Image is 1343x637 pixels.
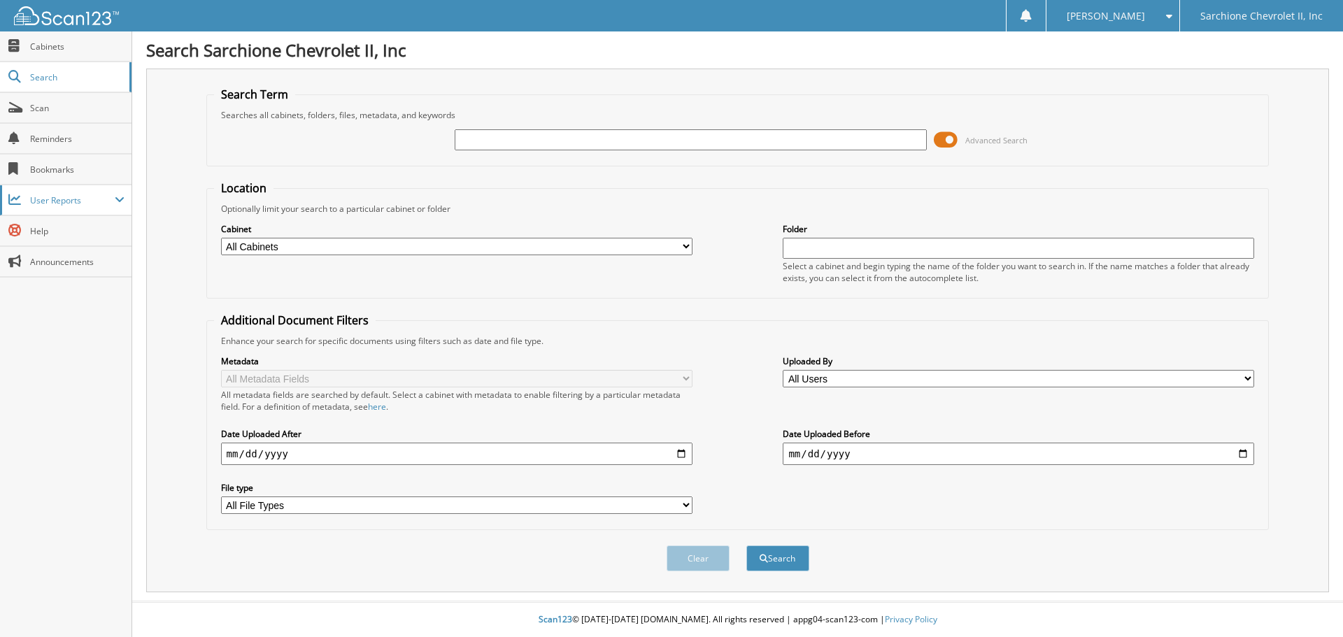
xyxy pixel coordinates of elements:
span: Scan123 [539,613,572,625]
a: Privacy Policy [885,613,937,625]
label: Date Uploaded Before [783,428,1254,440]
a: here [368,401,386,413]
div: Select a cabinet and begin typing the name of the folder you want to search in. If the name match... [783,260,1254,284]
h1: Search Sarchione Chevrolet II, Inc [146,38,1329,62]
span: Announcements [30,256,125,268]
button: Clear [667,545,730,571]
span: Reminders [30,133,125,145]
label: Uploaded By [783,355,1254,367]
span: Scan [30,102,125,114]
span: User Reports [30,194,115,206]
span: [PERSON_NAME] [1067,12,1145,20]
div: © [DATE]-[DATE] [DOMAIN_NAME]. All rights reserved | appg04-scan123-com | [132,603,1343,637]
label: Metadata [221,355,692,367]
label: Cabinet [221,223,692,235]
input: end [783,443,1254,465]
div: Searches all cabinets, folders, files, metadata, and keywords [214,109,1262,121]
input: start [221,443,692,465]
span: Bookmarks [30,164,125,176]
div: Optionally limit your search to a particular cabinet or folder [214,203,1262,215]
div: All metadata fields are searched by default. Select a cabinet with metadata to enable filtering b... [221,389,692,413]
legend: Additional Document Filters [214,313,376,328]
img: scan123-logo-white.svg [14,6,119,25]
span: Help [30,225,125,237]
span: Sarchione Chevrolet II, Inc [1200,12,1323,20]
label: File type [221,482,692,494]
label: Folder [783,223,1254,235]
legend: Location [214,180,273,196]
button: Search [746,545,809,571]
div: Enhance your search for specific documents using filters such as date and file type. [214,335,1262,347]
legend: Search Term [214,87,295,102]
iframe: Chat Widget [1273,570,1343,637]
label: Date Uploaded After [221,428,692,440]
span: Cabinets [30,41,125,52]
span: Advanced Search [965,135,1028,145]
span: Search [30,71,122,83]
